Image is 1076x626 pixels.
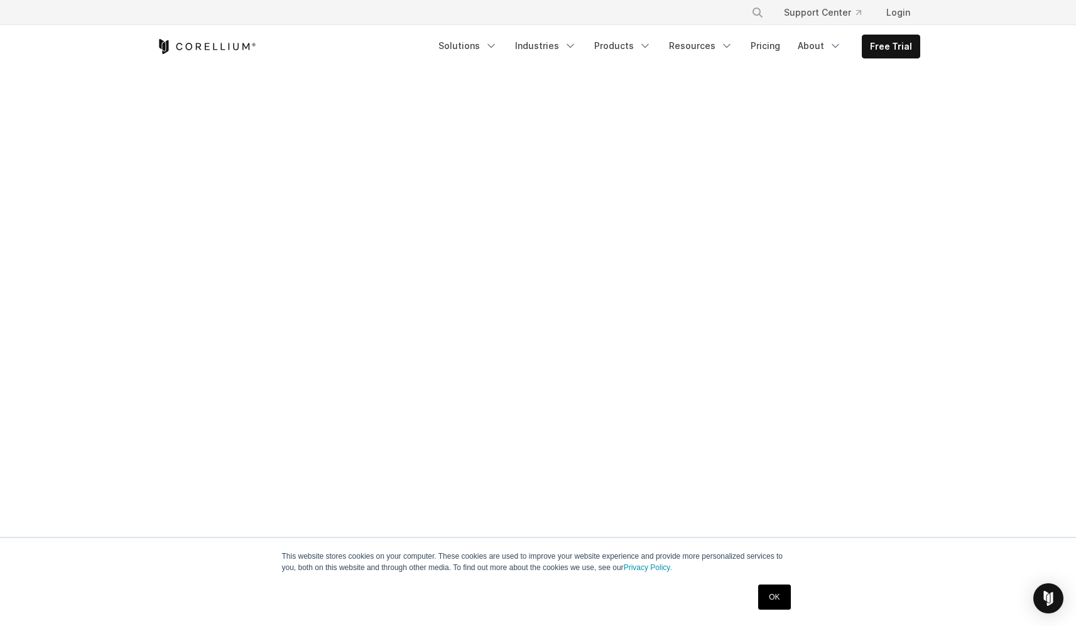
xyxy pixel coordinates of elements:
[746,1,769,24] button: Search
[774,1,871,24] a: Support Center
[876,1,920,24] a: Login
[758,585,790,610] a: OK
[587,35,659,57] a: Products
[431,35,505,57] a: Solutions
[624,563,672,572] a: Privacy Policy.
[282,551,795,573] p: This website stores cookies on your computer. These cookies are used to improve your website expe...
[156,39,256,54] a: Corellium Home
[508,35,584,57] a: Industries
[790,35,849,57] a: About
[736,1,920,24] div: Navigation Menu
[862,35,920,58] a: Free Trial
[661,35,741,57] a: Resources
[743,35,788,57] a: Pricing
[431,35,920,58] div: Navigation Menu
[1033,583,1063,613] div: Open Intercom Messenger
